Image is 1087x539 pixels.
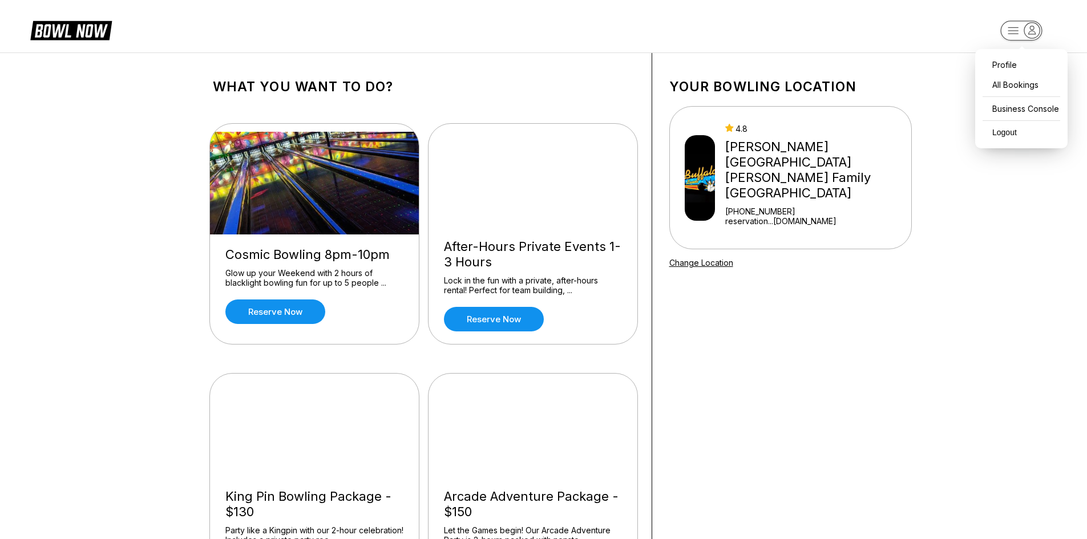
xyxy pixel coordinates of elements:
[725,216,906,226] a: reservation...[DOMAIN_NAME]
[213,79,635,95] h1: What you want to do?
[429,124,639,226] img: After-Hours Private Events 1-3 Hours
[444,239,622,270] div: After-Hours Private Events 1-3 Hours
[225,268,403,288] div: Glow up your Weekend with 2 hours of blacklight bowling fun for up to 5 people ...
[725,139,906,201] div: [PERSON_NAME][GEOGRAPHIC_DATA] [PERSON_NAME] Family [GEOGRAPHIC_DATA]
[981,123,1020,143] button: Logout
[225,299,325,324] a: Reserve now
[444,307,544,331] a: Reserve now
[981,99,1062,119] a: Business Console
[725,124,906,133] div: 4.8
[725,206,906,216] div: [PHONE_NUMBER]
[225,247,403,262] div: Cosmic Bowling 8pm-10pm
[444,489,622,520] div: Arcade Adventure Package - $150
[981,75,1062,95] a: All Bookings
[210,132,420,234] img: Cosmic Bowling 8pm-10pm
[444,275,622,295] div: Lock in the fun with a private, after-hours rental! Perfect for team building, ...
[669,258,733,268] a: Change Location
[685,135,716,221] img: Buffaloe Lanes Mebane Family Bowling Center
[210,374,420,476] img: King Pin Bowling Package - $130
[225,489,403,520] div: King Pin Bowling Package - $130
[981,55,1062,75] a: Profile
[669,79,912,95] h1: Your bowling location
[429,374,639,476] img: Arcade Adventure Package - $150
